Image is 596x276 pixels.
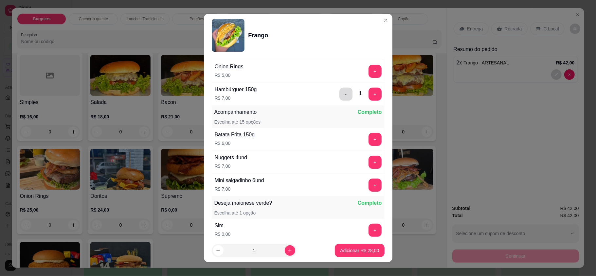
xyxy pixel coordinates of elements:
[335,244,384,257] button: Adicionar R$ 28,00
[215,86,257,94] div: Hambúrguer 150g
[215,222,231,230] div: Sim
[369,88,382,101] button: add
[215,72,244,78] p: R$ 5,00
[214,199,272,207] p: Deseja maionese verde?
[369,65,382,78] button: add
[358,199,382,207] p: Completo
[369,179,382,192] button: add
[215,131,255,139] div: Batata Frita 150g
[369,156,382,169] button: add
[369,133,382,146] button: add
[214,119,261,125] p: Escolha até 15 opções
[215,63,244,71] div: Onion Rings
[214,108,257,116] p: Acompanhamento
[215,95,257,101] p: R$ 7,00
[248,31,268,40] div: Frango
[215,140,255,147] p: R$ 6,00
[381,15,391,26] button: Close
[340,247,379,254] p: Adicionar R$ 28,00
[358,108,382,116] p: Completo
[339,88,352,101] button: delete
[215,177,264,184] div: Mini salgadinho 6und
[212,19,244,52] img: product-image
[359,90,362,97] div: 1
[213,245,224,256] button: decrease-product-quantity
[369,224,382,237] button: add
[215,163,247,169] p: R$ 7,00
[215,186,264,192] p: R$ 7,00
[214,210,256,216] p: Escolha até 1 opção
[215,231,231,237] p: R$ 0,00
[215,154,247,162] div: Nuggets 4und
[285,245,295,256] button: increase-product-quantity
